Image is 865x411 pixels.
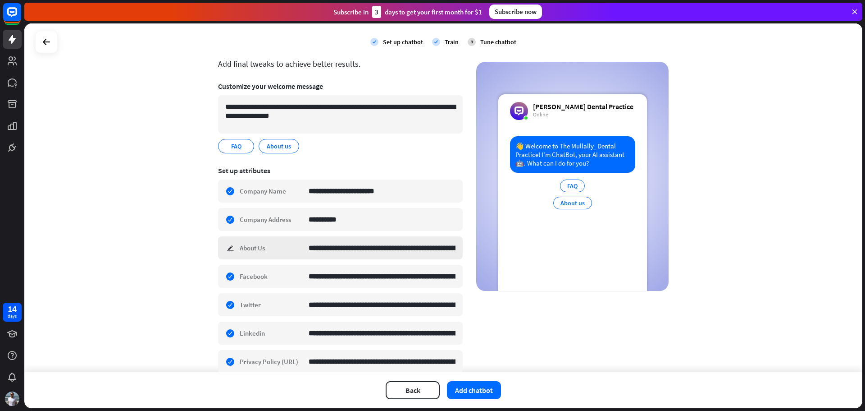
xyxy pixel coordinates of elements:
div: 14 [8,305,17,313]
i: check [432,38,440,46]
span: FAQ [230,141,242,151]
div: About us [553,197,592,209]
div: Tune chatbot [480,38,516,46]
div: Subscribe now [489,5,542,19]
div: [PERSON_NAME] Dental Practice [533,102,633,111]
div: Customize your welcome message [218,82,463,91]
div: days [8,313,17,319]
div: Train [445,38,459,46]
div: Add final tweaks to achieve better results. [218,59,463,69]
div: Set up chatbot [383,38,423,46]
button: Open LiveChat chat widget [7,4,34,31]
div: 👋 Welcome to The Mullally_Dental Practice! I’m ChatBot, your AI assistant 🤖. What can I do for you? [510,136,635,173]
i: check [370,38,378,46]
div: FAQ [560,180,585,192]
button: Back [386,381,440,399]
div: Subscribe in days to get your first month for $1 [333,6,482,18]
div: Online [533,111,633,118]
button: Add chatbot [447,381,501,399]
a: 14 days [3,303,22,322]
div: 3 [468,38,476,46]
span: About us [266,141,292,151]
div: 3 [372,6,381,18]
div: Set up attributes [218,166,463,175]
